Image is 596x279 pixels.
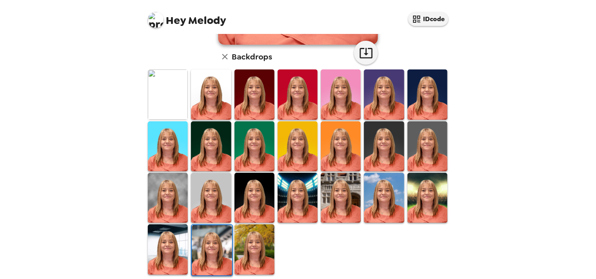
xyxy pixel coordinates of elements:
[148,8,226,26] span: Melody
[166,13,186,28] span: Hey
[232,50,272,63] h6: Backdrops
[148,69,188,119] img: Original
[408,12,448,26] button: IDcode
[148,12,164,28] img: profile pic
